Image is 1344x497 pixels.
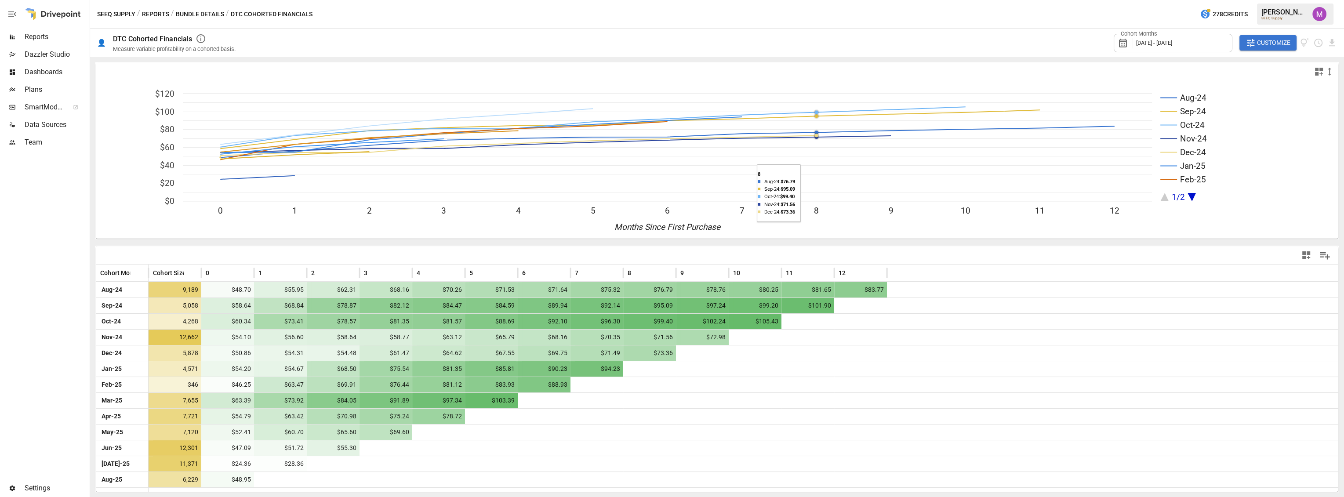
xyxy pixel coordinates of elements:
[218,206,223,216] text: 0
[311,440,358,456] span: $55.30
[210,267,222,279] button: Sort
[839,282,885,297] span: $83.77
[1180,147,1206,157] text: Dec-24
[522,298,569,313] span: $89.94
[733,268,740,277] span: 10
[206,440,252,456] span: $47.09
[258,268,262,277] span: 1
[206,298,252,313] span: $58.64
[160,178,174,188] text: $20
[1312,7,1326,21] img: Umer Muhammed
[160,124,174,134] text: $80
[469,377,516,392] span: $83.93
[311,268,315,277] span: 2
[258,298,305,313] span: $68.84
[522,377,569,392] span: $88.93
[741,267,753,279] button: Sort
[1300,35,1310,51] button: View documentation
[1327,38,1337,48] button: Download report
[100,268,139,277] span: Cohort Month
[522,345,569,361] span: $69.75
[680,282,727,297] span: $78.76
[364,330,410,345] span: $58.77
[153,424,200,440] span: 7,120
[1261,8,1307,16] div: [PERSON_NAME]
[206,393,252,408] span: $63.39
[364,268,367,277] span: 3
[575,282,621,297] span: $75.32
[153,456,200,472] span: 11,371
[153,282,200,297] span: 9,189
[206,268,209,277] span: 0
[311,409,358,424] span: $70.98
[311,393,358,408] span: $84.05
[889,206,894,216] text: 9
[1307,2,1332,26] button: Umer Muhammed
[316,267,328,279] button: Sort
[100,424,144,440] span: May-25
[97,9,135,20] button: SEEQ Supply
[469,314,516,329] span: $88.69
[206,377,252,392] span: $46.25
[1180,120,1205,130] text: Oct-24
[421,267,433,279] button: Sort
[100,393,144,408] span: Mar-25
[628,298,674,313] span: $95.09
[153,409,200,424] span: 7,721
[417,361,463,377] span: $81.35
[469,393,516,408] span: $103.39
[1136,40,1172,46] span: [DATE] - [DATE]
[364,282,410,297] span: $68.16
[469,298,516,313] span: $84.59
[441,206,446,216] text: 3
[579,267,592,279] button: Sort
[1119,30,1159,38] label: Cohort Months
[153,440,200,456] span: 12,301
[733,282,780,297] span: $80.25
[25,67,88,77] span: Dashboards
[165,196,174,206] text: $0
[417,298,463,313] span: $84.47
[311,282,358,297] span: $62.31
[100,282,144,297] span: Aug-24
[311,314,358,329] span: $78.57
[258,393,305,408] span: $73.92
[131,267,144,279] button: Sort
[63,101,69,112] span: ™
[469,330,516,345] span: $65.79
[142,9,169,20] button: Reports
[155,107,174,117] text: $100
[258,330,305,345] span: $56.60
[814,206,819,216] text: 8
[364,298,410,313] span: $82.12
[367,206,372,216] text: 2
[113,35,192,43] div: DTC Cohorted Financials
[680,268,684,277] span: 9
[417,282,463,297] span: $70.26
[575,314,621,329] span: $96.30
[206,345,252,361] span: $50.86
[100,409,144,424] span: Apr-25
[25,49,88,60] span: Dazzler Studio
[258,314,305,329] span: $73.41
[417,330,463,345] span: $63.12
[786,298,832,313] span: $101.90
[665,206,670,216] text: 6
[628,314,674,329] span: $99.40
[153,330,200,345] span: 12,662
[185,267,197,279] button: Sort
[206,409,252,424] span: $54.79
[417,377,463,392] span: $81.12
[311,361,358,377] span: $68.50
[153,345,200,361] span: 5,878
[153,268,186,277] span: Cohort Size
[100,330,144,345] span: Nov-24
[1239,35,1297,51] button: Customize
[258,377,305,392] span: $63.47
[575,330,621,345] span: $70.35
[25,32,88,42] span: Reports
[1196,6,1251,22] button: 278Credits
[575,361,621,377] span: $94.23
[961,206,970,216] text: 10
